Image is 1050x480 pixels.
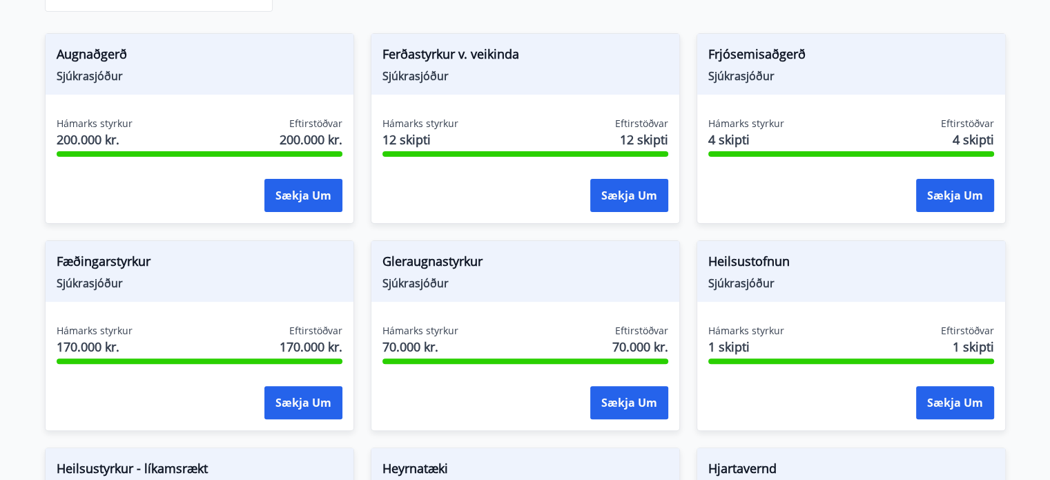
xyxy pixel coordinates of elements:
span: 70.000 kr. [382,338,458,356]
button: Sækja um [590,386,668,419]
span: Sjúkrasjóður [57,68,342,84]
button: Sækja um [264,179,342,212]
span: 12 skipti [620,131,668,148]
span: 1 skipti [953,338,994,356]
span: 4 skipti [708,131,784,148]
span: 170.000 kr. [280,338,342,356]
span: Hámarks styrkur [708,117,784,131]
span: Hámarks styrkur [57,117,133,131]
button: Sækja um [264,386,342,419]
span: Eftirstöðvar [941,117,994,131]
span: 170.000 kr. [57,338,133,356]
span: 12 skipti [382,131,458,148]
span: 4 skipti [953,131,994,148]
span: Gleraugnastyrkur [382,252,668,276]
span: Hámarks styrkur [57,324,133,338]
span: 1 skipti [708,338,784,356]
span: Heilsustofnun [708,252,994,276]
span: Sjúkrasjóður [708,68,994,84]
span: Frjósemisaðgerð [708,45,994,68]
span: Hámarks styrkur [708,324,784,338]
span: 200.000 kr. [280,131,342,148]
span: Ferðastyrkur v. veikinda [382,45,668,68]
button: Sækja um [916,179,994,212]
span: Hámarks styrkur [382,117,458,131]
span: Sjúkrasjóður [382,68,668,84]
span: Eftirstöðvar [941,324,994,338]
span: 70.000 kr. [612,338,668,356]
span: Eftirstöðvar [615,117,668,131]
span: Eftirstöðvar [289,117,342,131]
button: Sækja um [590,179,668,212]
span: Sjúkrasjóður [708,276,994,291]
span: Sjúkrasjóður [57,276,342,291]
span: 200.000 kr. [57,131,133,148]
span: Fæðingarstyrkur [57,252,342,276]
button: Sækja um [916,386,994,419]
span: Augnaðgerð [57,45,342,68]
span: Eftirstöðvar [289,324,342,338]
span: Eftirstöðvar [615,324,668,338]
span: Hámarks styrkur [382,324,458,338]
span: Sjúkrasjóður [382,276,668,291]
